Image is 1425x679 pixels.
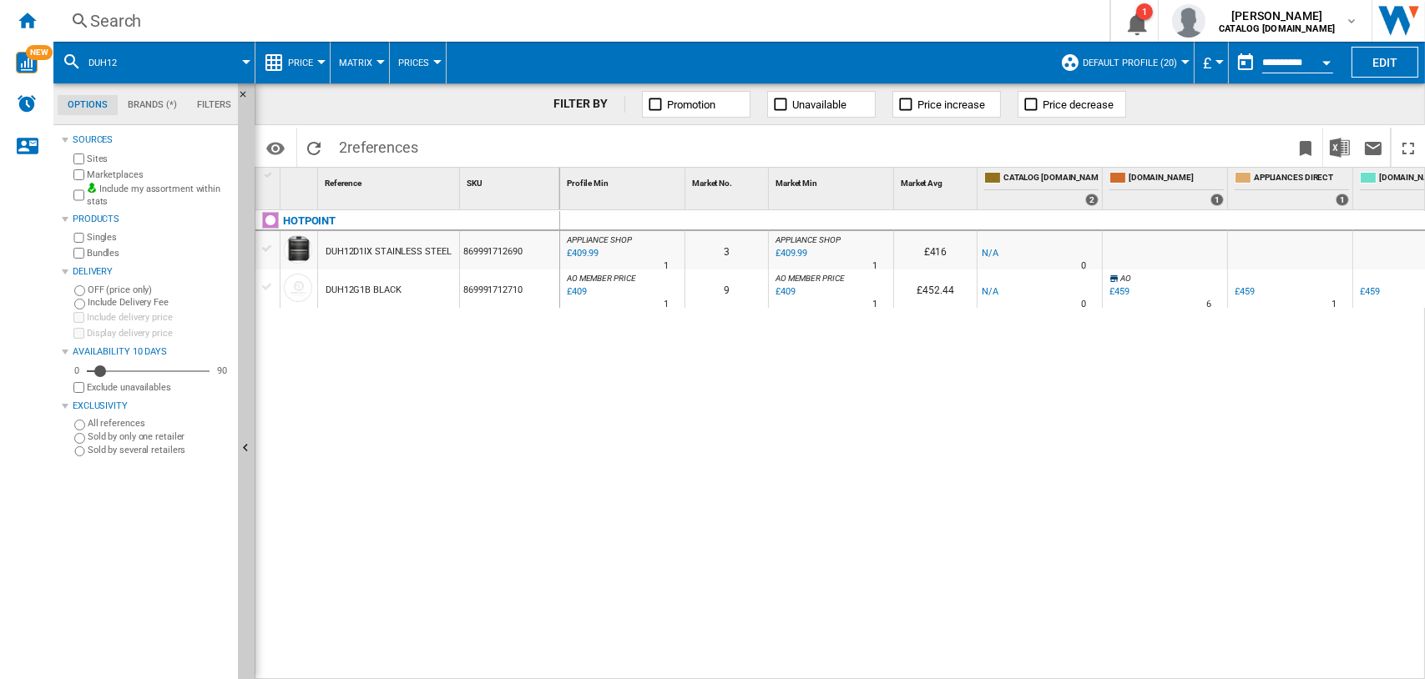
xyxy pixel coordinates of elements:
[1254,172,1349,186] span: APPLIANCES DIRECT
[398,58,429,68] span: Prices
[1323,128,1357,167] button: Download in Excel
[213,365,231,377] div: 90
[685,231,768,269] div: 3
[872,258,877,274] div: Delivery Time : 1 day
[463,168,559,194] div: Sort None
[1336,194,1349,206] div: 1 offers sold by APPLIANCES DIRECT
[90,9,1066,33] div: Search
[1206,296,1211,313] div: Delivery Time : 6 days
[284,168,317,194] div: Sort None
[88,430,231,443] label: Sold by only one retailer
[1219,23,1335,34] b: CATALOG [DOMAIN_NAME]
[73,169,84,180] input: Marketplaces
[1235,286,1255,297] div: £459
[564,284,587,300] div: Last updated : Wednesday, 8 October 2025 04:19
[339,42,381,83] div: Matrix
[87,231,231,244] label: Singles
[1210,194,1224,206] div: 1 offers sold by AMAZON.CO.UK
[692,179,732,188] span: Market No.
[1120,274,1131,283] span: AO
[88,42,134,83] button: duh12
[894,269,977,308] div: £452.44
[901,179,942,188] span: Market Avg
[326,233,452,271] div: DUH12D1IX STAINLESS STEEL
[88,58,117,68] span: duh12
[73,213,231,226] div: Products
[1018,91,1126,118] button: Price decrease
[664,296,669,313] div: Delivery Time : 1 day
[1330,138,1350,158] img: excel-24x24.png
[17,93,37,113] img: alerts-logo.svg
[767,91,876,118] button: Unavailable
[463,168,559,194] div: SKU Sort None
[62,42,246,83] div: duh12
[73,233,84,244] input: Singles
[467,179,483,188] span: SKU
[982,284,998,300] div: N/A
[74,446,85,457] input: Sold by several retailers
[1219,8,1335,24] span: [PERSON_NAME]
[16,52,38,73] img: wise-card.svg
[87,168,231,181] label: Marketplaces
[88,444,231,456] label: Sold by several retailers
[1229,46,1262,79] button: md-calendar
[70,365,83,377] div: 0
[1357,284,1380,300] div: £459
[347,138,418,156] span: references
[87,183,97,193] img: mysite-bg-18x18.png
[321,168,459,194] div: Sort None
[773,284,796,300] div: Last updated : Wednesday, 8 October 2025 04:19
[1085,194,1099,206] div: 2 offers sold by CATALOG BEKO.UK
[1392,128,1425,167] button: Maximize
[88,417,231,430] label: All references
[73,153,84,164] input: Sites
[87,183,231,209] label: Include my assortment within stats
[73,345,231,359] div: Availability 10 Days
[283,211,336,231] div: Click to filter on that brand
[74,299,85,309] input: Include Delivery Fee
[1081,258,1086,274] div: Delivery Time : 0 day
[58,95,118,115] md-tab-item: Options
[321,168,459,194] div: Reference Sort None
[1195,42,1229,83] md-menu: Currency
[772,168,893,194] div: Market Min Sort None
[26,45,53,60] span: NEW
[87,363,210,380] md-slider: Availability
[892,91,1001,118] button: Price increase
[1003,172,1099,186] span: CATALOG [DOMAIN_NAME]
[74,433,85,444] input: Sold by only one retailer
[1081,296,1086,313] div: Delivery Time : 0 day
[1083,58,1177,68] span: Default profile (20)
[73,248,84,259] input: Bundles
[264,42,321,83] div: Price
[238,83,258,113] button: Hide
[398,42,437,83] div: Prices
[1289,128,1322,167] button: Bookmark this report
[1107,284,1129,300] div: £459
[187,95,241,115] md-tab-item: Filters
[259,133,292,163] button: Options
[1136,3,1153,20] div: 1
[1106,168,1227,209] div: [DOMAIN_NAME] 1 offers sold by AMAZON.CO.UK
[668,98,716,111] span: Promotion
[1357,128,1390,167] button: Send this report by email
[73,328,84,339] input: Display delivery price
[1109,286,1129,297] div: £459
[1231,168,1352,209] div: APPLIANCES DIRECT 1 offers sold by APPLIANCES DIRECT
[689,168,768,194] div: Market No. Sort None
[567,274,636,283] span: AO MEMBER PRICE
[981,168,1102,209] div: CATALOG [DOMAIN_NAME] 2 offers sold by CATALOG BEKO.UK
[73,133,231,147] div: Sources
[1203,54,1211,72] span: £
[73,312,84,323] input: Include delivery price
[1203,42,1220,83] button: £
[776,235,841,244] span: APPLIANCE SHOP
[897,168,977,194] div: Sort None
[73,400,231,413] div: Exclusivity
[325,179,361,188] span: Reference
[776,274,845,283] span: AO MEMBER PRICE
[1060,42,1185,83] div: Default profile (20)
[982,245,998,262] div: N/A
[74,420,85,430] input: All references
